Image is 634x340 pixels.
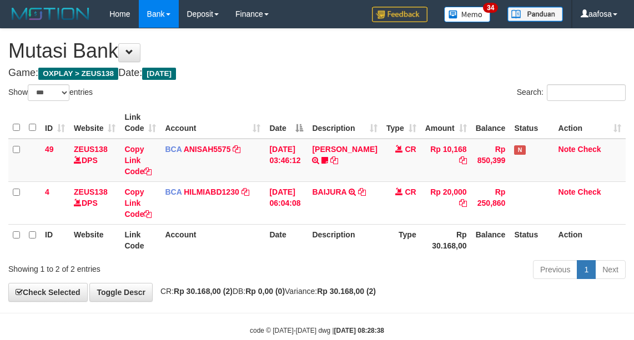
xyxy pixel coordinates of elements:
[165,145,182,154] span: BCA
[372,7,427,22] img: Feedback.jpg
[69,139,120,182] td: DPS
[459,156,467,165] a: Copy Rp 10,168 to clipboard
[74,187,108,196] a: ZEUS138
[8,6,93,22] img: MOTION_logo.png
[160,107,265,139] th: Account: activate to sort column ascending
[317,287,376,296] strong: Rp 30.168,00 (2)
[421,224,471,256] th: Rp 30.168,00
[8,68,626,79] h4: Game: Date:
[405,187,416,196] span: CR
[155,287,376,296] span: CR: DB: Variance:
[514,145,525,155] span: Has Note
[8,40,626,62] h1: Mutasi Bank
[510,107,554,139] th: Status
[382,224,421,256] th: Type
[8,283,88,302] a: Check Selected
[124,187,152,219] a: Copy Link Code
[69,107,120,139] th: Website: activate to sort column ascending
[165,187,182,196] span: BCA
[421,181,471,224] td: Rp 20,000
[124,145,152,176] a: Copy Link Code
[312,187,346,196] a: BAIJURA
[45,187,49,196] span: 4
[507,7,563,22] img: panduan.png
[471,224,510,256] th: Balance
[308,107,381,139] th: Description: activate to sort column ascending
[483,3,498,13] span: 34
[312,145,377,154] a: [PERSON_NAME]
[38,68,118,80] span: OXPLAY > ZEUS138
[120,224,160,256] th: Link Code
[334,327,384,334] strong: [DATE] 08:28:38
[265,139,308,182] td: [DATE] 03:46:12
[358,187,366,196] a: Copy BAIJURA to clipboard
[444,7,491,22] img: Button%20Memo.svg
[241,187,249,196] a: Copy HILMIABD1230 to clipboard
[578,187,601,196] a: Check
[382,107,421,139] th: Type: activate to sort column ascending
[547,84,626,101] input: Search:
[510,224,554,256] th: Status
[471,107,510,139] th: Balance
[8,259,256,275] div: Showing 1 to 2 of 2 entries
[69,181,120,224] td: DPS
[471,139,510,182] td: Rp 850,399
[120,107,160,139] th: Link Code: activate to sort column ascending
[160,224,265,256] th: Account
[41,224,69,256] th: ID
[265,224,308,256] th: Date
[517,84,626,101] label: Search:
[184,187,239,196] a: HILMIABD1230
[174,287,233,296] strong: Rp 30.168,00 (2)
[245,287,285,296] strong: Rp 0,00 (0)
[421,139,471,182] td: Rp 10,168
[142,68,176,80] span: [DATE]
[471,181,510,224] td: Rp 250,860
[89,283,153,302] a: Toggle Descr
[578,145,601,154] a: Check
[28,84,69,101] select: Showentries
[8,84,93,101] label: Show entries
[405,145,416,154] span: CR
[265,107,308,139] th: Date: activate to sort column descending
[533,260,577,279] a: Previous
[558,145,576,154] a: Note
[45,145,54,154] span: 49
[233,145,240,154] a: Copy ANISAH5575 to clipboard
[421,107,471,139] th: Amount: activate to sort column ascending
[558,187,576,196] a: Note
[184,145,231,154] a: ANISAH5575
[554,107,626,139] th: Action: activate to sort column ascending
[595,260,626,279] a: Next
[265,181,308,224] td: [DATE] 06:04:08
[250,327,384,334] small: code © [DATE]-[DATE] dwg |
[459,199,467,207] a: Copy Rp 20,000 to clipboard
[577,260,596,279] a: 1
[41,107,69,139] th: ID: activate to sort column ascending
[308,224,381,256] th: Description
[554,224,626,256] th: Action
[74,145,108,154] a: ZEUS138
[69,224,120,256] th: Website
[330,156,338,165] a: Copy INA PAUJANAH to clipboard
